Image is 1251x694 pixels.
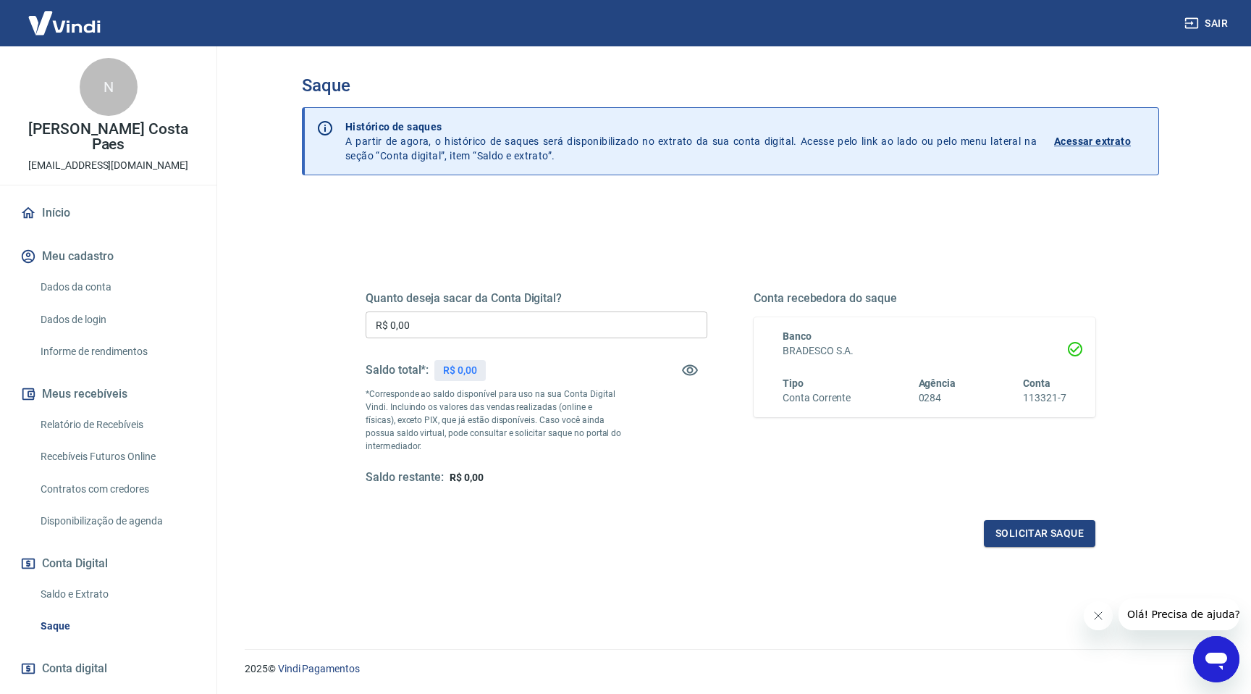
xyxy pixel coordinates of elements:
[35,442,199,472] a: Recebíveis Futuros Online
[919,377,956,389] span: Agência
[17,1,111,45] img: Vindi
[17,241,199,272] button: Meu cadastro
[35,611,199,641] a: Saque
[366,363,429,377] h5: Saldo total*:
[1084,601,1113,630] iframe: Fechar mensagem
[9,10,122,22] span: Olá! Precisa de ajuda?
[366,388,622,453] p: *Corresponde ao saldo disponível para uso na sua Conta Digital Vindi. Incluindo os valores das ve...
[443,363,477,378] p: R$ 0,00
[783,330,812,342] span: Banco
[42,659,107,679] span: Conta digital
[17,197,199,229] a: Início
[1023,377,1050,389] span: Conta
[754,291,1095,306] h5: Conta recebedora do saque
[783,343,1066,359] h6: BRADESCO S.A.
[35,580,199,609] a: Saldo e Extrato
[1054,120,1147,163] a: Acessar extrato
[17,653,199,685] a: Conta digital
[35,410,199,440] a: Relatório de Recebíveis
[35,337,199,367] a: Informe de rendimentos
[12,122,205,152] p: [PERSON_NAME] Costa Paes
[17,548,199,580] button: Conta Digital
[302,75,1159,96] h3: Saque
[80,58,138,116] div: N
[28,158,188,173] p: [EMAIL_ADDRESS][DOMAIN_NAME]
[35,305,199,335] a: Dados de login
[17,378,199,410] button: Meus recebíveis
[984,520,1095,547] button: Solicitar saque
[278,663,360,674] a: Vindi Pagamentos
[1181,10,1234,37] button: Sair
[1023,390,1066,406] h6: 113321-7
[919,390,956,406] h6: 0284
[783,390,851,406] h6: Conta Corrente
[366,291,707,306] h5: Quanto deseja sacar da Conta Digital?
[35,474,199,504] a: Contratos com credores
[450,472,484,483] span: R$ 0,00
[345,120,1037,134] p: Histórico de saques
[35,506,199,536] a: Disponibilização de agenda
[1193,636,1239,682] iframe: Botão para abrir a janela de mensagens
[1054,134,1131,149] p: Acessar extrato
[345,120,1037,163] p: A partir de agora, o histórico de saques será disponibilizado no extrato da sua conta digital. Ac...
[35,272,199,302] a: Dados da conta
[366,470,444,485] h5: Saldo restante:
[1119,598,1239,630] iframe: Mensagem da empresa
[783,377,804,389] span: Tipo
[245,661,1216,677] p: 2025 ©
